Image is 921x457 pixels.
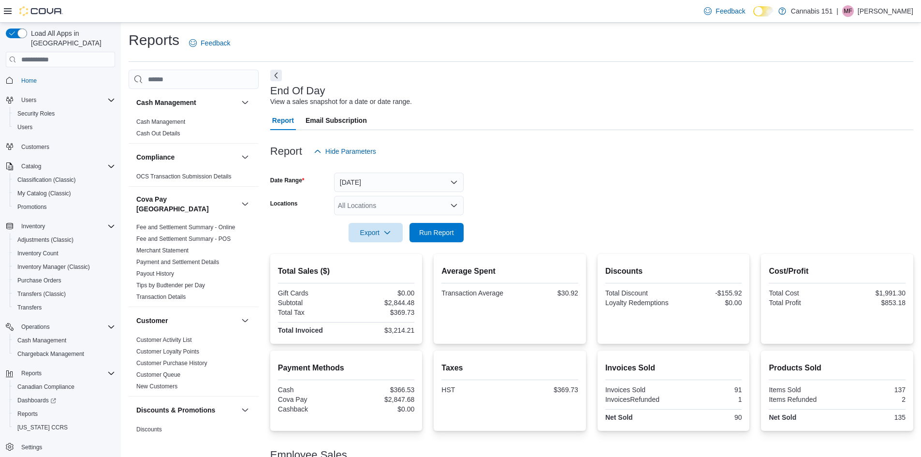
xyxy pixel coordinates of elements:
button: Reports [10,407,119,421]
div: $0.00 [348,289,414,297]
span: Email Subscription [306,111,367,130]
button: Purchase Orders [10,274,119,287]
h2: Products Sold [769,362,906,374]
span: Transfers [14,302,115,313]
label: Locations [270,200,298,207]
span: OCS Transaction Submission Details [136,173,232,180]
span: Transfers [17,304,42,311]
div: -$155.92 [675,289,742,297]
div: 135 [839,413,906,421]
div: $30.92 [512,289,578,297]
span: Users [17,94,115,106]
h3: Cash Management [136,98,196,107]
div: 90 [675,413,742,421]
a: Fee and Settlement Summary - POS [136,236,231,242]
a: Customer Activity List [136,337,192,343]
h2: Cost/Profit [769,265,906,277]
span: MF [844,5,852,17]
span: Adjustments (Classic) [14,234,115,246]
span: Inventory Manager (Classic) [14,261,115,273]
a: Reports [14,408,42,420]
a: Cash Management [136,118,185,125]
button: Security Roles [10,107,119,120]
span: Dashboards [17,397,56,404]
span: Customers [17,141,115,153]
button: [US_STATE] CCRS [10,421,119,434]
span: Feedback [716,6,745,16]
a: Customers [17,141,53,153]
h3: Report [270,146,302,157]
div: Compliance [129,171,259,186]
button: Reports [2,367,119,380]
span: Reports [17,368,115,379]
a: Promotions [14,201,51,213]
div: $2,844.48 [348,299,414,307]
p: [PERSON_NAME] [858,5,913,17]
span: Settings [17,441,115,453]
div: $369.73 [512,386,578,394]
span: Inventory Count [17,250,58,257]
div: $1,991.30 [839,289,906,297]
div: Cova Pay [GEOGRAPHIC_DATA] [129,221,259,307]
div: Cash [278,386,344,394]
span: My Catalog (Classic) [17,190,71,197]
div: InvoicesRefunded [605,396,672,403]
a: Users [14,121,36,133]
button: Discounts & Promotions [136,405,237,415]
a: Home [17,75,41,87]
h2: Taxes [441,362,578,374]
span: Tips by Budtender per Day [136,281,205,289]
img: Cova [19,6,63,16]
div: $2,847.68 [348,396,414,403]
button: Reports [17,368,45,379]
span: Washington CCRS [14,422,115,433]
span: Transfers (Classic) [14,288,115,300]
div: 137 [839,386,906,394]
button: Catalog [2,160,119,173]
span: Operations [21,323,50,331]
button: Cova Pay [GEOGRAPHIC_DATA] [239,198,251,210]
button: Hide Parameters [310,142,380,161]
a: Classification (Classic) [14,174,80,186]
a: Inventory Count [14,248,62,259]
div: Loyalty Redemptions [605,299,672,307]
button: Compliance [136,152,237,162]
span: Dark Mode [753,16,754,17]
button: Next [270,70,282,81]
div: Total Discount [605,289,672,297]
div: $0.00 [348,405,414,413]
span: Reports [14,408,115,420]
button: Adjustments (Classic) [10,233,119,247]
button: Export [349,223,403,242]
button: Operations [2,320,119,334]
span: Customer Loyalty Points [136,348,199,355]
h3: Cova Pay [GEOGRAPHIC_DATA] [136,194,237,214]
span: Hide Parameters [325,147,376,156]
span: Export [354,223,397,242]
strong: Net Sold [605,413,633,421]
button: Compliance [239,151,251,163]
a: Transaction Details [136,294,186,300]
button: Cash Management [239,97,251,108]
div: Cashback [278,405,344,413]
a: Purchase Orders [14,275,65,286]
span: [US_STATE] CCRS [17,424,68,431]
div: Customer [129,334,259,396]
div: 1 [675,396,742,403]
span: Canadian Compliance [17,383,74,391]
span: Discounts [136,426,162,433]
div: $3,214.21 [348,326,414,334]
div: Michael Fronte [842,5,854,17]
button: Transfers (Classic) [10,287,119,301]
span: Customers [21,143,49,151]
a: Fee and Settlement Summary - Online [136,224,235,231]
span: Home [17,74,115,86]
span: Security Roles [14,108,115,119]
button: Catalog [17,161,45,172]
button: Home [2,73,119,87]
div: Gift Cards [278,289,344,297]
p: Cannabis 151 [791,5,833,17]
button: Operations [17,321,54,333]
a: Inventory Manager (Classic) [14,261,94,273]
div: Invoices Sold [605,386,672,394]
